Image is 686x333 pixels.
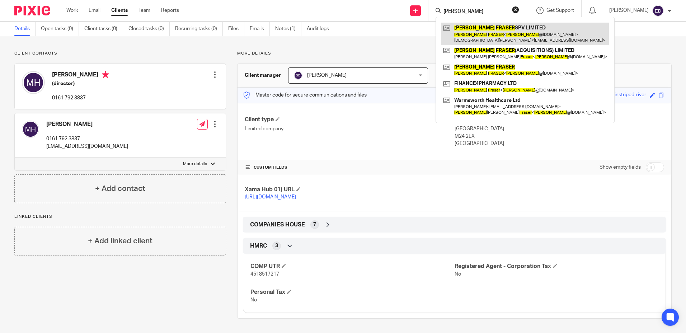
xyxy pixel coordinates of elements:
span: No [455,272,461,277]
h4: COMP UTR [250,263,454,270]
p: Master code for secure communications and files [243,92,367,99]
img: svg%3E [294,71,302,80]
h4: Xama Hub 01) URL [245,186,454,193]
h4: Personal Tax [250,289,454,296]
p: 0161 792 3837 [46,135,128,142]
button: Clear [512,6,519,13]
p: [GEOGRAPHIC_DATA] [455,140,664,147]
p: Linked clients [14,214,226,220]
img: Pixie [14,6,50,15]
h4: Registered Agent - Corporation Tax [455,263,658,270]
span: 4518517217 [250,272,279,277]
p: [EMAIL_ADDRESS][DOMAIN_NAME] [46,143,128,150]
img: svg%3E [22,71,45,94]
p: Limited company [245,125,454,132]
a: Open tasks (0) [41,22,79,36]
h4: Client type [245,116,454,123]
a: Team [138,7,150,14]
a: Files [228,22,244,36]
img: svg%3E [22,121,39,138]
span: Get Support [546,8,574,13]
h5: (director) [52,80,109,87]
i: Primary [102,71,109,78]
a: Emails [250,22,270,36]
a: Audit logs [307,22,334,36]
p: [GEOGRAPHIC_DATA] [455,125,664,132]
p: Client contacts [14,51,226,56]
p: More details [237,51,672,56]
span: 3 [275,242,278,249]
a: Details [14,22,36,36]
div: fuzzy-azure-pinstriped-river [584,91,646,99]
a: Email [89,7,100,14]
p: More details [183,161,207,167]
span: 7 [313,221,316,228]
h3: Client manager [245,72,281,79]
label: Show empty fields [600,164,641,171]
a: Closed tasks (0) [128,22,170,36]
h4: + Add linked client [88,235,152,247]
a: Client tasks (0) [84,22,123,36]
span: HMRC [250,242,267,250]
input: Search [443,9,507,15]
h4: [PERSON_NAME] [52,71,109,80]
a: [URL][DOMAIN_NAME] [245,194,296,200]
a: Notes (1) [275,22,301,36]
span: [PERSON_NAME] [307,73,347,78]
a: Clients [111,7,128,14]
span: No [250,297,257,302]
a: Reports [161,7,179,14]
h4: CUSTOM FIELDS [245,165,454,170]
span: COMPANIES HOUSE [250,221,305,229]
h4: + Add contact [95,183,145,194]
img: svg%3E [652,5,664,17]
p: M24 2LX [455,133,664,140]
a: Recurring tasks (0) [175,22,223,36]
p: 0161 792 3837 [52,94,109,102]
a: Work [66,7,78,14]
p: [PERSON_NAME] [609,7,649,14]
h4: [PERSON_NAME] [46,121,128,128]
